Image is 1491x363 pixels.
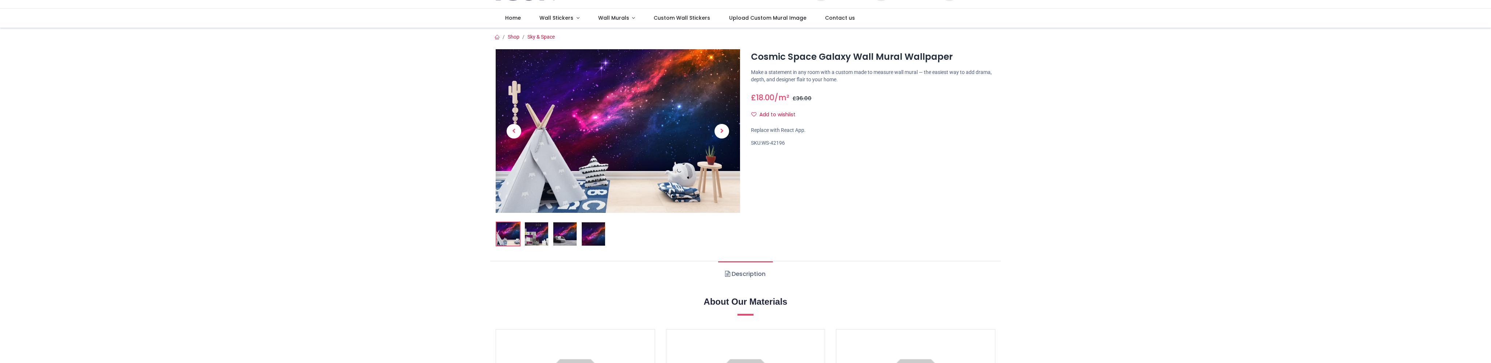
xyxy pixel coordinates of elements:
img: Cosmic Space Galaxy Wall Mural Wallpaper [496,49,740,213]
span: 36.00 [796,95,812,102]
span: WS-42196 [762,140,785,146]
span: Upload Custom Mural Image [729,14,806,22]
h1: Cosmic Space Galaxy Wall Mural Wallpaper [751,51,995,63]
h2: About Our Materials [496,296,995,308]
p: Make a statement in any room with a custom made to measure wall mural — the easiest way to add dr... [751,69,995,83]
span: Wall Stickers [539,14,573,22]
button: Add to wishlistAdd to wishlist [751,109,802,121]
img: WS-42196-04 [582,222,605,246]
a: Description [718,261,772,287]
img: WS-42196-03 [553,222,577,246]
a: Wall Stickers [530,9,589,28]
i: Add to wishlist [751,112,756,117]
span: Wall Murals [598,14,629,22]
span: Next [714,124,729,138]
a: Next [704,74,740,188]
span: Home [505,14,521,22]
span: Contact us [825,14,855,22]
a: Previous [496,74,532,188]
span: 18.00 [756,92,774,103]
span: /m² [774,92,789,103]
div: SKU: [751,140,995,147]
a: Shop [508,34,519,40]
a: Sky & Space [527,34,555,40]
span: Previous [507,124,521,138]
a: Wall Murals [589,9,644,28]
span: £ [793,95,812,102]
span: Custom Wall Stickers [654,14,710,22]
img: WS-42196-02 [525,222,548,246]
img: Cosmic Space Galaxy Wall Mural Wallpaper [496,222,520,246]
span: £ [751,92,774,103]
div: Replace with React App. [751,127,995,134]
